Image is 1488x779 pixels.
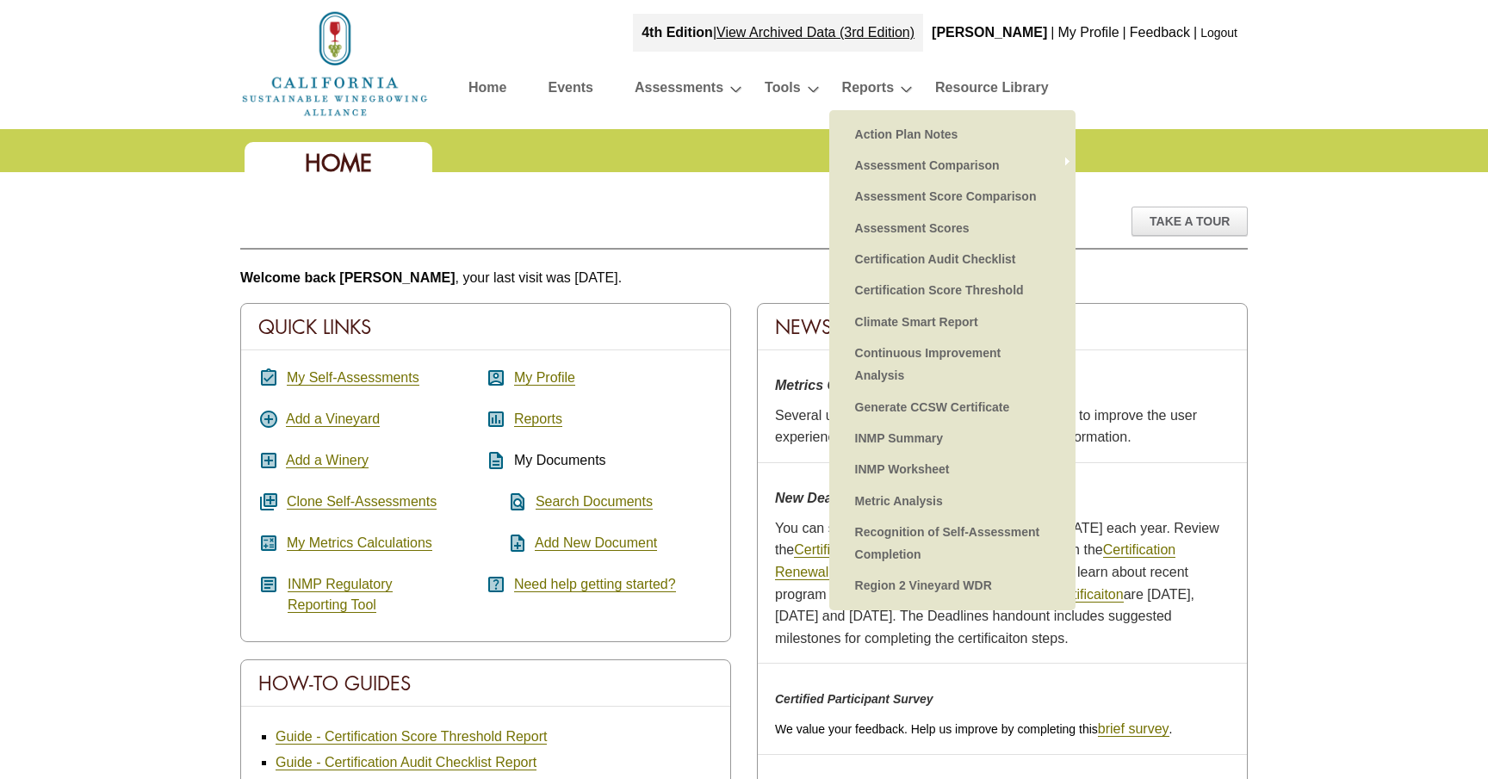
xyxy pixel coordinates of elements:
span: We value your feedback. Help us improve by completing this . [775,722,1172,736]
a: Logout [1200,26,1237,40]
a: Generate CCSW Certificate [846,392,1058,423]
strong: 4th Edition [642,25,713,40]
a: Guide - Certification Score Threshold Report [276,729,547,745]
a: Certification Renewal Steps [794,542,964,558]
p: You can start the Self-Assessment as early as [DATE] each year. Review the handout and watch the ... [775,517,1230,650]
i: note_add [486,533,528,553]
span: My Documents [514,453,606,467]
span: Several updates were made to the metrics center to improve the user experience and remove under-u... [775,408,1197,445]
a: Home [468,76,506,106]
a: Assessments [635,76,723,106]
p: , your last visit was [DATE]. [240,267,1248,289]
a: Continuous Improvement Analysis [846,337,1058,392]
div: Take A Tour [1131,207,1248,236]
i: description [486,450,506,471]
i: add_box [258,450,279,471]
a: Need help getting started? [514,577,676,592]
a: Metric Analysis [846,485,1058,516]
div: How-To Guides [241,660,730,707]
b: Welcome back [PERSON_NAME] [240,270,456,285]
a: My Self-Assessments [287,370,419,386]
div: News [758,304,1247,350]
b: [PERSON_NAME] [932,25,1047,40]
a: Action Plan Notes [846,119,1058,150]
a: Add a Vineyard [286,411,380,427]
a: Assessment Comparison [846,150,1058,181]
a: Add New Document [535,535,657,551]
a: Reports [514,411,562,427]
div: | [1121,14,1128,52]
div: | [1049,14,1056,52]
a: My Profile [514,370,575,386]
div: | [1192,14,1199,52]
div: Quick Links [241,304,730,350]
div: | [633,14,923,52]
a: Guide - Certification Audit Checklist Report [276,755,536,770]
i: calculate [258,533,279,553]
i: queue [258,492,279,512]
a: Search Documents [536,494,653,510]
a: My Profile [1057,25,1119,40]
i: help_center [486,574,506,595]
a: Certification Score Threshold [846,275,1058,306]
a: brief survey [1098,721,1169,737]
em: Certified Participant Survey [775,692,933,706]
a: Resource Library [935,76,1049,106]
a: Certification Audit Checklist [846,244,1058,275]
a: Assessment Scores [846,213,1058,244]
a: INMP RegulatoryReporting Tool [288,577,393,613]
a: Region 2 Vineyard WDR [846,570,1058,601]
i: account_box [486,368,506,388]
i: add_circle [258,409,279,430]
a: Certification Renewal Webinar [775,542,1175,580]
a: Add a Winery [286,453,369,468]
a: My Metrics Calculations [287,535,432,551]
a: Deadlines for Certificaiton [965,587,1123,603]
a: Events [548,76,592,106]
a: Tools [765,76,800,106]
span: » [1063,157,1071,174]
a: Clone Self-Assessments [287,494,437,510]
a: Climate Smart Report [846,306,1058,337]
i: assignment_turned_in [258,368,279,388]
strong: New Deadlines [775,491,872,505]
a: Feedback [1130,25,1190,40]
img: logo_cswa2x.png [240,9,430,119]
a: Assessment Score Comparison [846,181,1058,212]
a: Recognition of Self-Assessment Completion [846,516,1058,571]
a: Reports [842,76,894,106]
i: find_in_page [486,492,528,512]
a: INMP Worksheet [846,454,1058,485]
i: article [258,574,279,595]
strong: Metrics Center Updates [775,378,929,393]
a: View Archived Data (3rd Edition) [716,25,914,40]
a: INMP Summary [846,423,1058,454]
i: assessment [486,409,506,430]
a: Home [240,55,430,70]
span: Home [305,148,372,178]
